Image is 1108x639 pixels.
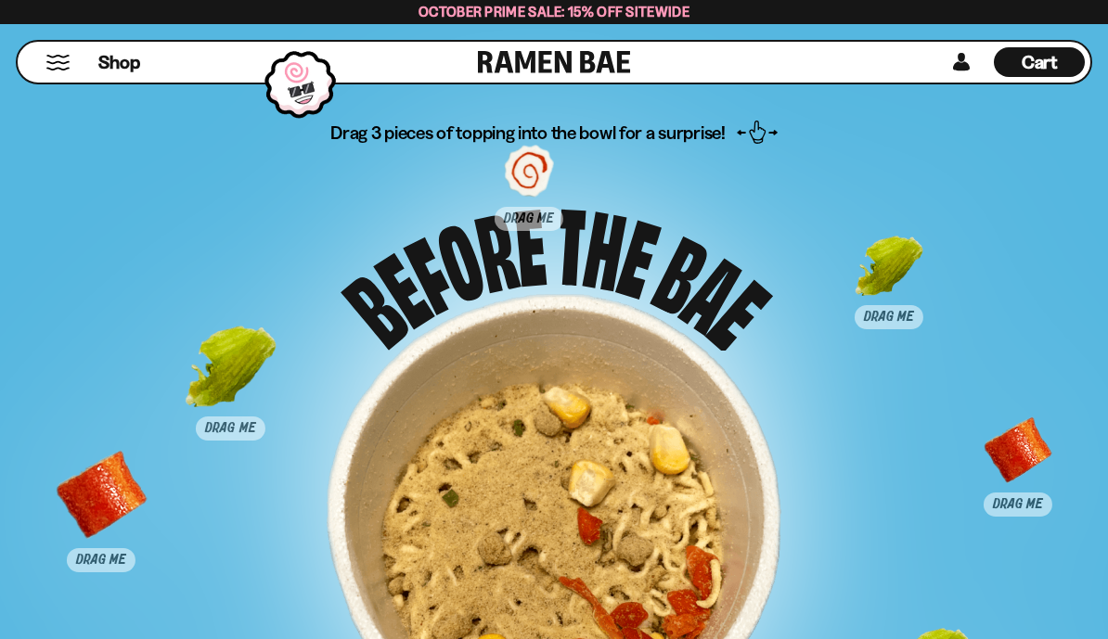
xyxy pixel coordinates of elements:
span: October Prime Sale: 15% off Sitewide [419,3,689,20]
a: Shop [98,47,140,77]
button: Mobile Menu Trigger [45,55,71,70]
div: Cart [994,42,1085,83]
span: Shop [98,50,140,75]
span: Cart [1022,51,1058,73]
p: Drag 3 pieces of topping into the bowl for a surprise! [330,120,777,294]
